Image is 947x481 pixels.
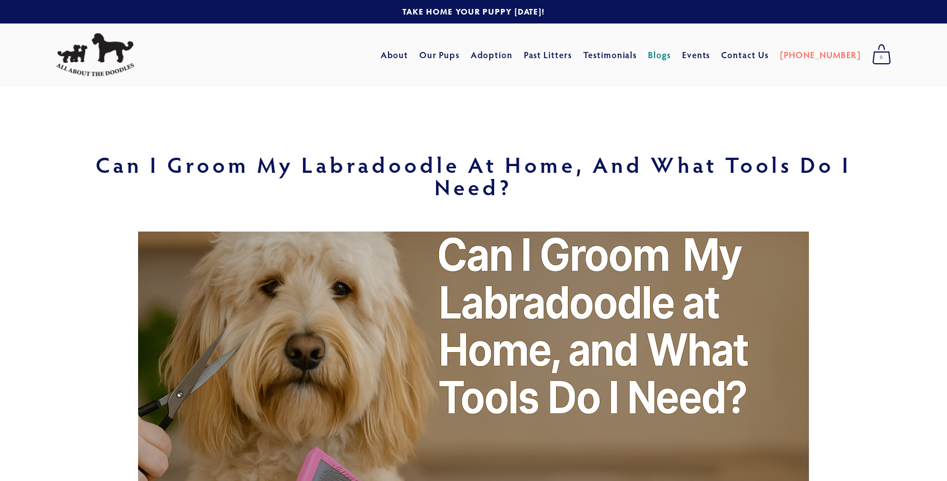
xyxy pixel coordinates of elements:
h1: Can I Groom My Labradoodle at Home, and What Tools Do I Need? [56,153,891,198]
a: Events [682,45,711,65]
a: Past Litters [524,49,572,60]
a: [PHONE_NUMBER] [780,45,861,65]
a: Adoption [471,45,513,65]
a: About [381,45,408,65]
a: Testimonials [583,45,637,65]
img: All About The Doodles [56,33,134,77]
a: Our Pups [419,45,460,65]
span: 0 [872,50,891,65]
a: 0 items in cart [866,41,897,69]
a: Contact Us [721,45,769,65]
a: Blogs [648,45,671,65]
